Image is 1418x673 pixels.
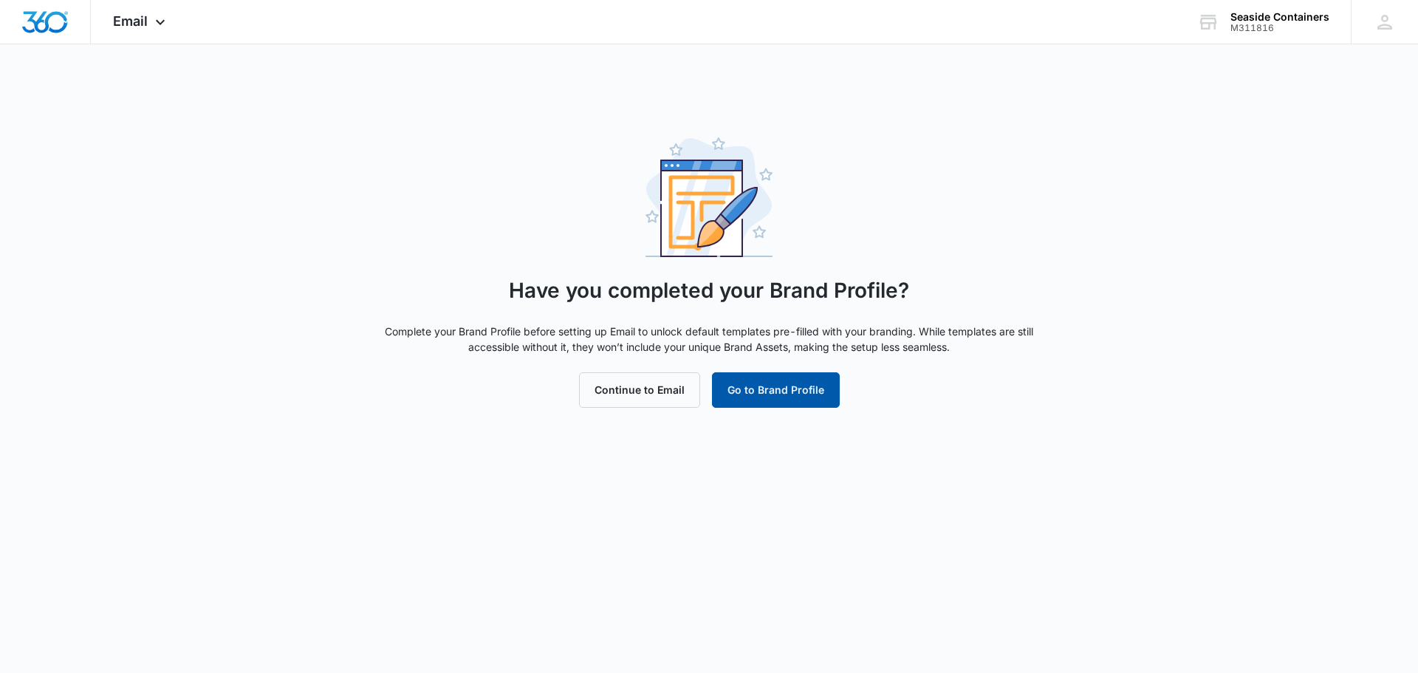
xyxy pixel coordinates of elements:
[509,275,909,306] h3: Have you completed your Brand Profile?
[1230,11,1329,23] div: account name
[113,13,148,29] span: Email
[712,372,840,408] button: Go to Brand Profile
[579,372,700,408] button: Continue to Email
[377,324,1041,355] p: Complete your Brand Profile before setting up Email to unlock default templates pre-filled with y...
[1230,23,1329,33] div: account id
[645,137,773,257] img: Setup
